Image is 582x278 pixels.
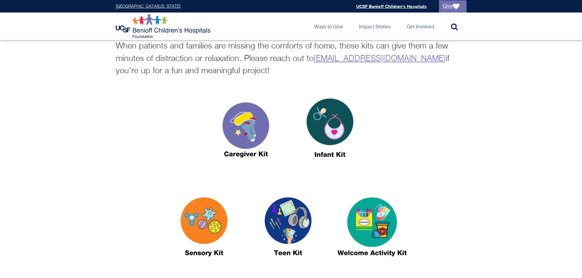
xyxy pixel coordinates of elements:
[208,87,284,175] img: caregiver kit
[402,13,439,40] a: Get Involved
[334,186,410,273] img: Activity Kits
[292,87,368,175] img: infant kit
[309,13,348,40] a: Ways to Give
[116,40,467,78] p: When patients and families are missing the comforts of home, these kits can give them a few minut...
[250,186,326,273] img: Teen Kit
[356,4,427,9] a: UCSF Benioff Children's Hospitals
[116,14,212,38] img: Logo for UCSF Benioff Children's Hospitals Foundation
[354,13,396,40] a: Impact Stories
[166,186,242,273] img: Sensory Kits
[116,4,180,9] a: [GEOGRAPHIC_DATA][US_STATE]
[314,55,446,63] a: [EMAIL_ADDRESS][DOMAIN_NAME]
[439,0,467,13] a: Give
